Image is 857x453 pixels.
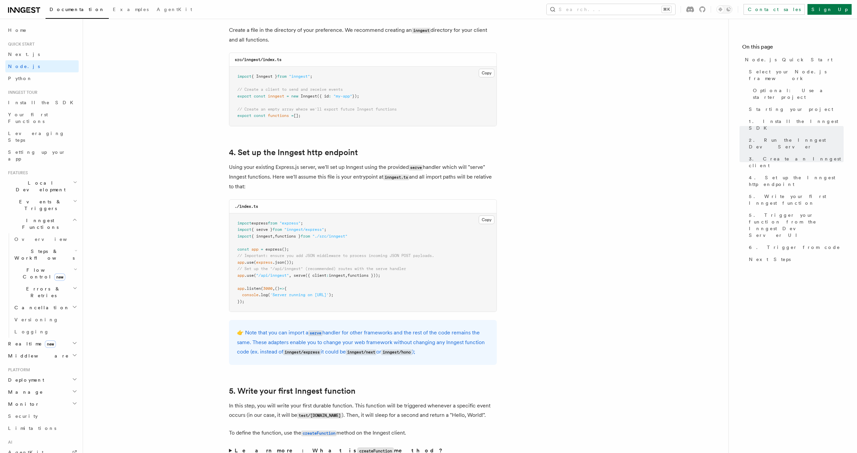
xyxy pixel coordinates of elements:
div: Inngest Functions [5,233,79,338]
span: { inngest [251,234,272,239]
span: { [284,286,287,291]
a: createFunction [301,430,336,436]
span: { serve } [251,227,272,232]
span: Security [8,413,38,419]
span: from [301,234,310,239]
span: .use [244,260,254,265]
a: Your first Functions [5,109,79,127]
span: ({ id [317,94,329,99]
button: Monitor [5,398,79,410]
span: : [329,94,331,99]
span: , [272,234,275,239]
span: Examples [113,7,149,12]
a: 5. Trigger your function from the Inngest Dev Server UI [746,209,844,241]
code: src/inngest/index.ts [235,57,282,62]
a: 1. Install the Inngest SDK [746,115,844,134]
p: 👉 Note that you can import a handler for other frameworks and the rest of the code remains the sa... [237,328,489,357]
span: ( [254,273,256,278]
span: { Inngest } [251,74,277,79]
span: Quick start [5,42,34,47]
span: = [291,113,294,118]
a: serve [308,329,322,336]
span: 3. Create an Inngest client [749,155,844,169]
span: // Important: ensure you add JSON middleware to process incoming JSON POST payloads. [237,253,434,258]
a: Python [5,72,79,84]
span: 3000 [263,286,272,291]
code: inngest.ts [383,175,409,180]
a: Versioning [12,314,79,326]
span: express [265,247,282,252]
span: "inngest" [289,74,310,79]
span: Manage [5,389,43,395]
span: Leveraging Steps [8,131,65,143]
a: 2. Run the Inngest Dev Server [746,134,844,153]
a: 4. Set up the Inngest http endpoint [229,148,358,157]
button: Copy [479,69,494,77]
span: new [54,273,65,281]
a: 5. Write your first Inngest function [229,386,356,396]
span: AgentKit [157,7,192,12]
span: Home [8,27,27,34]
span: serve [294,273,305,278]
span: export [237,94,251,99]
span: from [272,227,282,232]
span: ({ client [305,273,326,278]
span: // Set up the "/api/inngest" (recommended) routes with the serve handler [237,266,406,271]
button: Copy [479,215,494,224]
span: => [280,286,284,291]
a: Node.js Quick Start [742,54,844,66]
button: Inngest Functions [5,214,79,233]
span: Documentation [50,7,105,12]
span: import [237,221,251,225]
span: .listen [244,286,261,291]
span: : [326,273,329,278]
span: ( [268,293,270,297]
span: "./src/inngest" [312,234,347,239]
span: Node.js Quick Start [745,56,833,63]
span: Inngest [301,94,317,99]
span: 4. Set up the Inngest http endpoint [749,174,844,188]
code: inngest/next [346,349,376,355]
button: Cancellation [12,302,79,314]
a: Install the SDK [5,96,79,109]
span: // Create an empty array where we'll export future Inngest functions [237,107,397,112]
a: 3. Create an Inngest client [746,153,844,172]
span: Your first Functions [8,112,48,124]
span: Events & Triggers [5,198,73,212]
span: Cancellation [12,304,70,311]
p: Create a file in the directory of your preference. We recommend creating an directory for your cl... [229,25,497,45]
span: ; [310,74,312,79]
button: Errors & Retries [12,283,79,302]
span: // Create a client to send and receive events [237,87,343,92]
span: import [237,234,251,239]
span: "my-app" [333,94,352,99]
span: const [254,94,265,99]
a: Next Steps [746,253,844,265]
span: inngest [329,273,345,278]
a: AgentKit [153,2,196,18]
button: Flow Controlnew [12,264,79,283]
span: Python [8,76,32,81]
span: 2. Run the Inngest Dev Server [749,137,844,150]
button: Steps & Workflows [12,245,79,264]
span: "/api/inngest" [256,273,289,278]
span: ()); [284,260,294,265]
span: const [254,113,265,118]
span: Node.js [8,64,40,69]
span: , [289,273,291,278]
p: Using your existing Express.js server, we'll set up Inngest using the provided handler which will... [229,163,497,191]
button: Realtimenew [5,338,79,350]
span: export [237,113,251,118]
span: Features [5,170,28,176]
span: AI [5,440,12,445]
span: 5. Trigger your function from the Inngest Dev Server UI [749,212,844,239]
span: Flow Control [12,267,74,280]
button: Middleware [5,350,79,362]
a: Node.js [5,60,79,72]
a: Security [5,410,79,422]
code: inngest/hono [381,349,412,355]
a: 6. Trigger from code [746,241,844,253]
span: 1. Install the Inngest SDK [749,118,844,131]
span: const [237,247,249,252]
span: , [272,286,275,291]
